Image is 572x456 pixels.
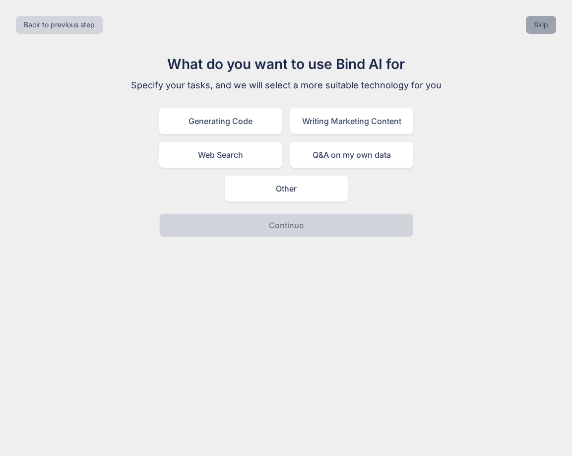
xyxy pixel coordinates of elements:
div: Web Search [159,142,282,168]
p: Continue [269,219,304,231]
div: Q&A on my own data [290,142,413,168]
div: Generating Code [159,108,282,134]
p: Specify your tasks, and we will select a more suitable technology for you [120,78,453,92]
button: Back to previous step [16,16,103,34]
button: Skip [526,16,556,34]
button: Continue [159,213,413,237]
div: Other [225,176,348,201]
div: Writing Marketing Content [290,108,413,134]
h1: What do you want to use Bind AI for [120,54,453,74]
